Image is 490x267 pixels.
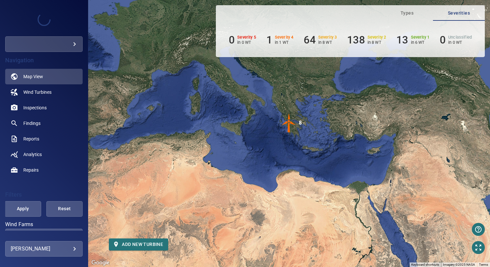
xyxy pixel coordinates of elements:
span: Findings [23,120,41,127]
span: Severities [437,9,481,17]
p: in 0 WT [237,40,256,45]
span: Analytics [23,151,42,158]
span: Types [385,9,429,17]
h6: Severity 5 [237,35,256,40]
div: helleniq [5,36,83,52]
div: 8 [299,113,302,133]
p: in 6 WT [411,40,430,45]
h6: 1 [266,34,272,46]
p: in 8 WT [367,40,386,45]
h6: 64 [304,34,315,46]
li: Severity Unclassified [440,34,472,46]
gmp-advanced-marker: 8 [279,113,299,134]
span: Map View [23,73,43,80]
p: in 1 WT [275,40,294,45]
span: Add new turbine [114,240,163,249]
h6: Severity 2 [367,35,386,40]
span: Imagery ©2025 NASA [443,263,475,266]
div: Wind Farms [5,229,83,244]
span: Reset [54,205,75,213]
img: windFarmIconCat4.svg [279,113,299,133]
a: inspections noActive [5,100,83,115]
a: repairs noActive [5,162,83,178]
a: Terms (opens in new tab) [479,263,488,266]
div: [PERSON_NAME] [11,244,77,254]
h6: 138 [347,34,365,46]
button: Apply [5,201,41,217]
button: Add new turbine [109,238,168,250]
h4: Filters [5,191,83,198]
span: Inspections [23,104,47,111]
li: Severity 5 [229,34,256,46]
li: Severity 3 [304,34,337,46]
h6: Severity 4 [275,35,294,40]
p: in 0 WT [448,40,472,45]
a: Open this area in Google Maps (opens a new window) [90,259,111,267]
a: map active [5,69,83,84]
li: Severity 2 [347,34,386,46]
label: Wind Farms [5,222,83,227]
h6: Unclassified [448,35,472,40]
span: Apply [13,205,33,213]
li: Severity 1 [396,34,429,46]
h6: Severity 3 [318,35,337,40]
h6: 0 [229,34,235,46]
span: Repairs [23,167,39,173]
li: Severity 4 [266,34,294,46]
span: Reports [23,136,39,142]
a: findings noActive [5,115,83,131]
h6: 0 [440,34,446,46]
a: reports noActive [5,131,83,147]
button: Reset [46,201,83,217]
h4: Navigation [5,57,83,64]
a: analytics noActive [5,147,83,162]
span: Wind Turbines [23,89,52,95]
p: in 8 WT [318,40,337,45]
button: Keyboard shortcuts [411,262,439,267]
h6: Severity 1 [411,35,430,40]
img: Google [90,259,111,267]
h6: 13 [396,34,408,46]
a: windturbines noActive [5,84,83,100]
